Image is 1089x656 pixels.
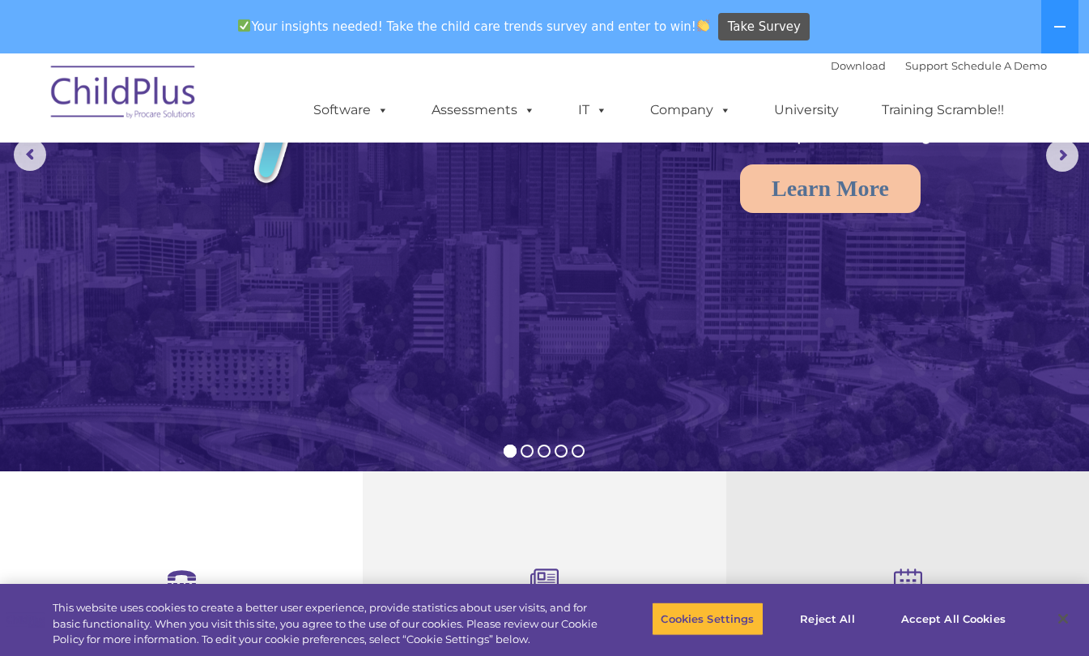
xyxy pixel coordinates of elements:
[1045,601,1081,637] button: Close
[831,59,1047,72] font: |
[831,59,886,72] a: Download
[728,13,801,41] span: Take Survey
[232,11,717,42] span: Your insights needed! Take the child care trends survey and enter to win!
[225,173,294,185] span: Phone number
[53,600,599,648] div: This website uses cookies to create a better user experience, provide statistics about user visit...
[866,94,1020,126] a: Training Scramble!!
[951,59,1047,72] a: Schedule A Demo
[718,13,810,41] a: Take Survey
[740,164,921,213] a: Learn More
[905,59,948,72] a: Support
[415,94,551,126] a: Assessments
[562,94,623,126] a: IT
[758,94,855,126] a: University
[777,602,878,636] button: Reject All
[892,602,1015,636] button: Accept All Cookies
[297,94,405,126] a: Software
[225,107,274,119] span: Last name
[43,54,205,135] img: ChildPlus by Procare Solutions
[634,94,747,126] a: Company
[697,19,709,32] img: 👏
[652,602,763,636] button: Cookies Settings
[238,19,250,32] img: ✅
